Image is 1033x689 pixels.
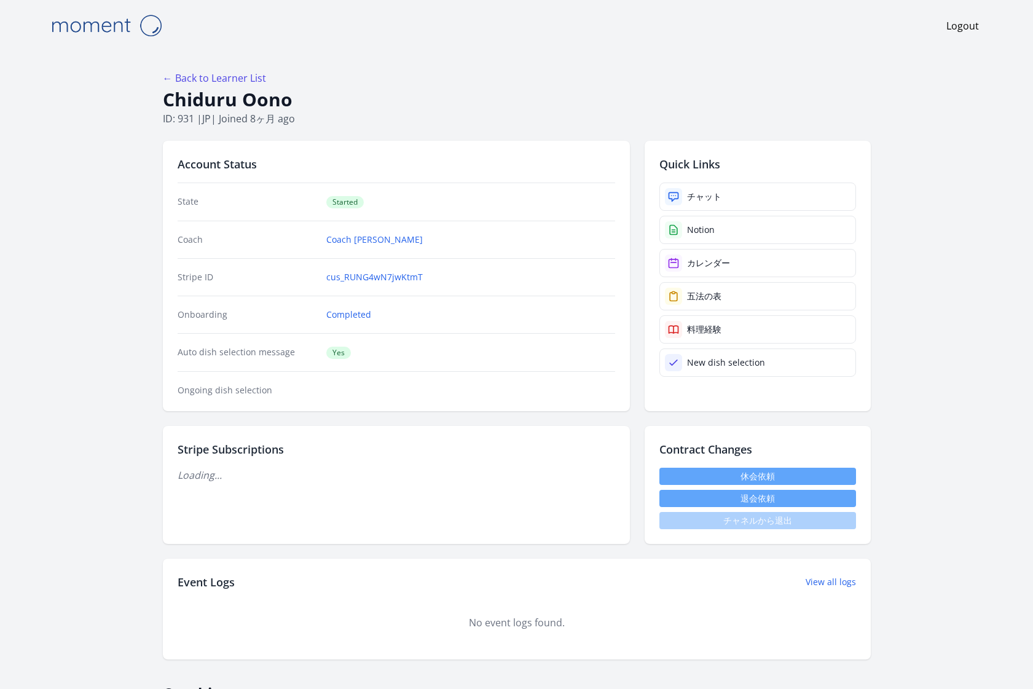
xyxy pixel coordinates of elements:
[178,468,615,482] p: Loading...
[178,309,317,321] dt: Onboarding
[659,441,856,458] h2: Contract Changes
[659,512,856,529] span: チャネルから退出
[178,271,317,283] dt: Stripe ID
[806,576,856,588] a: View all logs
[163,71,266,85] a: ← Back to Learner List
[178,615,856,630] div: No event logs found.
[659,216,856,244] a: Notion
[178,573,235,591] h2: Event Logs
[178,234,317,246] dt: Coach
[687,191,721,203] div: チャット
[178,156,615,173] h2: Account Status
[659,468,856,485] a: 休会依頼
[946,18,979,33] a: Logout
[659,315,856,344] a: 料理経験
[659,249,856,277] a: カレンダー
[45,10,168,41] img: Moment
[687,290,721,302] div: 五法の表
[326,347,351,359] span: Yes
[659,490,856,507] button: 退会依頼
[659,348,856,377] a: New dish selection
[178,441,615,458] h2: Stripe Subscriptions
[326,271,423,283] a: cus_RUNG4wN7jwKtmT
[326,234,423,246] a: Coach [PERSON_NAME]
[687,224,715,236] div: Notion
[659,282,856,310] a: 五法の表
[326,309,371,321] a: Completed
[326,196,364,208] span: Started
[659,183,856,211] a: チャット
[178,346,317,359] dt: Auto dish selection message
[687,323,721,336] div: 料理経験
[163,88,871,111] h1: Chiduru Oono
[178,195,317,208] dt: State
[687,356,765,369] div: New dish selection
[178,384,317,396] dt: Ongoing dish selection
[687,257,730,269] div: カレンダー
[163,111,871,126] p: ID: 931 | | Joined 8ヶ月 ago
[659,156,856,173] h2: Quick Links
[202,112,211,125] span: jp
